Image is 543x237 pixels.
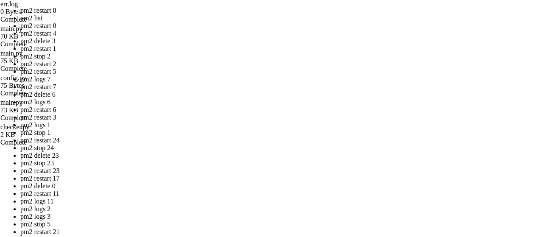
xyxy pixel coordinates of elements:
[109,39,112,46] span: │
[3,67,271,74] span: └────┴────────────────────┴──────────┴──────┴───────────┴──────────┴──────────┘
[156,124,160,131] span: │
[54,25,58,31] span: │
[71,60,85,67] span: fork
[166,25,170,31] span: │
[64,159,68,166] span: │
[146,25,149,31] span: │
[102,145,105,152] span: │
[0,50,85,65] span: main.py
[20,95,75,102] span: [Piar-Flow](8) ✓
[10,39,14,46] span: 0
[166,124,170,131] span: │
[3,39,7,46] span: │
[109,60,112,67] span: │
[109,159,112,166] span: │
[156,25,160,31] span: │
[109,46,129,53] span: online
[10,46,14,53] span: 1
[3,103,271,109] span: ┌────┬────────────────────┬──────────┬──────┬───────────┬──────────┬──────────┐
[3,3,271,10] span: ┌────┬────────────────────┬──────────┬──────┬───────────┬──────────┬──────────┐
[200,138,204,145] span: │
[176,145,180,152] span: │
[0,89,85,97] div: Complete
[109,53,129,60] span: online
[61,46,75,53] span: fork
[173,39,176,46] span: │
[3,131,433,138] x-row: Piar-Flow 67 0% 7.3mb
[61,145,75,152] span: fork
[20,152,24,159] span: │
[3,46,7,53] span: │
[54,131,58,138] span: │
[92,46,95,53] span: │
[146,124,149,131] span: │
[0,139,85,146] div: Complete
[102,32,105,39] span: │
[54,32,58,39] span: │
[143,152,146,159] span: │
[7,110,14,117] span: id
[95,110,115,117] span: memory
[163,39,166,46] span: │
[0,40,85,48] div: Complete
[109,138,112,145] span: │
[0,123,30,131] span: checker.py
[102,152,105,159] span: │
[109,145,129,152] span: online
[92,145,95,152] span: │
[153,131,156,138] span: │
[82,173,86,181] div: (22, 24)
[3,89,20,95] span: [PM2]
[183,159,187,166] span: │
[173,131,176,138] span: │
[0,99,22,106] span: main.py
[3,95,20,102] span: [PM2]
[176,46,180,53] span: │
[0,74,85,89] span: config.py
[102,131,105,138] span: │
[14,110,17,117] span: │
[10,131,14,138] span: 8
[105,124,109,131] span: │
[3,152,7,159] span: │
[0,25,85,40] span: main.py
[20,60,24,67] span: │
[31,11,34,17] span: │
[200,39,204,46] span: │
[92,32,95,39] span: │
[61,32,75,39] span: fork
[115,110,119,117] span: │
[10,60,14,67] span: 7
[10,25,14,31] span: 5
[92,110,95,117] span: │
[112,25,136,31] span: stopped
[3,17,271,24] span: ├────┼────────────────────┼──────────┼──────┼───────────┼──────────┼──────────┤
[0,16,85,23] div: Complete
[160,159,163,166] span: │
[3,32,433,39] x-row: Piar-Flow 20 0% 84.8mb
[173,138,176,145] span: │
[10,124,14,131] span: 5
[0,106,85,114] div: 73 KB
[0,99,85,114] span: main.py
[143,145,146,152] span: │
[0,82,85,89] div: 75 Bytes
[54,152,58,159] span: │
[122,138,126,145] span: │
[3,11,7,17] span: │
[31,110,34,117] span: │
[51,110,54,117] span: ↺
[153,145,156,152] span: │
[0,114,85,122] div: Complete
[3,138,7,145] span: │
[109,152,129,159] span: online
[149,159,153,166] span: │
[10,32,14,39] span: 8
[78,138,92,145] span: fork
[0,65,85,72] div: Complete
[0,8,85,16] div: 0 Bytes
[78,11,81,17] span: │
[3,124,433,131] x-row: LinkQuest 268 0% 0b
[10,53,14,60] span: 3
[176,32,180,39] span: │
